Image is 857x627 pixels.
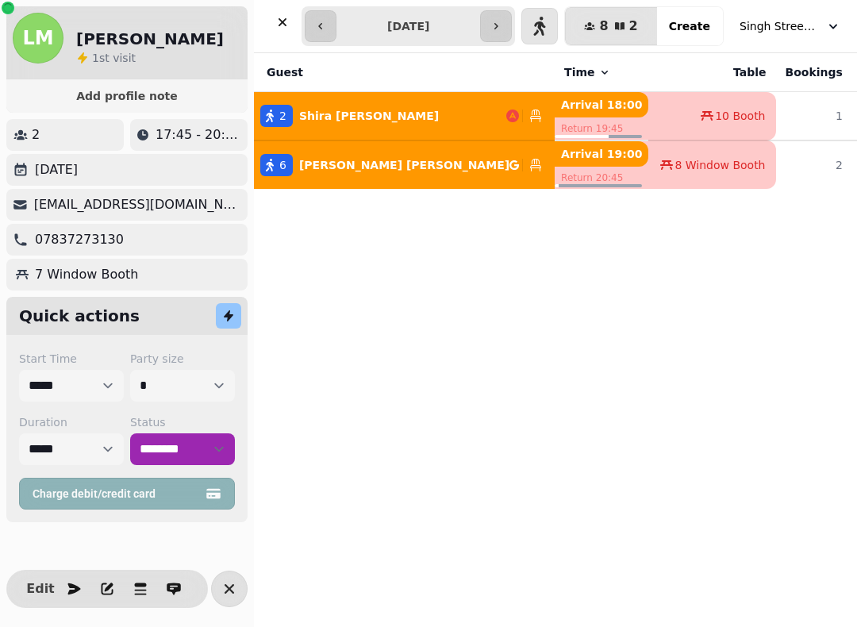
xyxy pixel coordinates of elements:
[130,351,235,367] label: Party size
[299,108,439,124] p: Shira [PERSON_NAME]
[674,157,765,173] span: 8 Window Booth
[629,20,638,33] span: 2
[599,20,608,33] span: 8
[564,64,610,80] button: Time
[13,86,241,106] button: Add profile note
[19,351,124,367] label: Start Time
[299,157,509,173] p: [PERSON_NAME] [PERSON_NAME]
[92,52,99,64] span: 1
[776,92,852,141] td: 1
[656,7,723,45] button: Create
[156,125,241,144] p: 17:45 - 20:45
[34,195,241,214] p: [EMAIL_ADDRESS][DOMAIN_NAME]
[715,108,765,124] span: 10 Booth
[555,167,648,189] p: Return 20:45
[25,90,229,102] span: Add profile note
[254,146,555,184] button: 6[PERSON_NAME] [PERSON_NAME]
[99,52,113,64] span: st
[19,478,235,510] button: Charge debit/credit card
[776,140,852,189] td: 2
[254,53,555,92] th: Guest
[279,108,286,124] span: 2
[730,12,851,40] button: Singh Street Bruntsfield
[31,583,50,595] span: Edit
[279,157,286,173] span: 6
[35,230,124,249] p: 07837273130
[555,92,648,117] p: Arrival 18:00
[555,141,648,167] p: Arrival 19:00
[92,50,136,66] p: visit
[254,97,555,135] button: 2Shira [PERSON_NAME]
[35,160,78,179] p: [DATE]
[19,414,124,430] label: Duration
[648,53,775,92] th: Table
[19,305,140,327] h2: Quick actions
[565,7,656,45] button: 82
[32,125,40,144] p: 2
[564,64,594,80] span: Time
[130,414,235,430] label: Status
[669,21,710,32] span: Create
[22,29,53,48] span: LM
[76,28,224,50] h2: [PERSON_NAME]
[33,488,202,499] span: Charge debit/credit card
[25,573,56,605] button: Edit
[555,117,648,140] p: Return 19:45
[740,18,819,34] span: Singh Street Bruntsfield
[776,53,852,92] th: Bookings
[35,265,138,284] p: 7 Window Booth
